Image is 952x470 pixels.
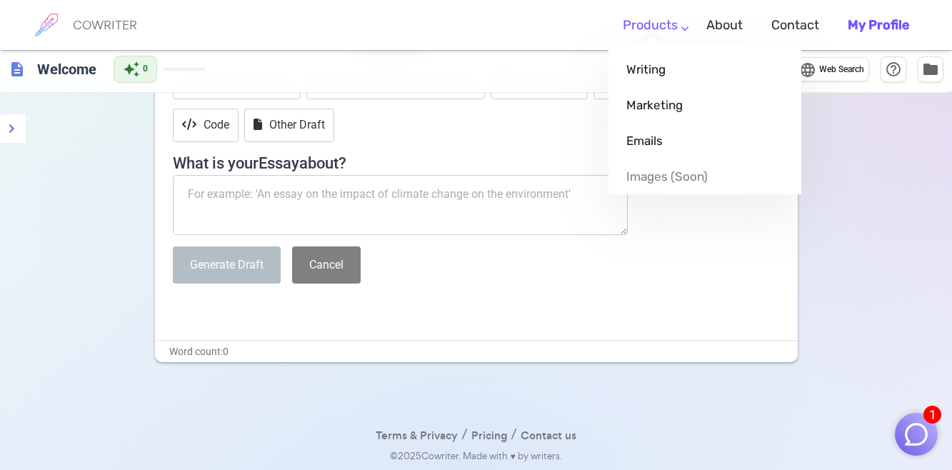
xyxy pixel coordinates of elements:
a: Pricing [471,426,507,446]
img: Close chat [903,421,930,448]
span: language [799,61,816,79]
a: Emails [608,123,801,159]
div: Word count: 0 [155,341,798,362]
button: Other Draft [244,109,334,142]
a: My Profile [848,4,909,46]
img: brand logo [29,7,64,43]
b: My Profile [848,17,909,33]
span: auto_awesome [123,61,140,78]
h4: What is your Essay about? [173,146,780,173]
span: help_outline [885,61,902,78]
a: About [706,4,743,46]
span: folder [922,61,939,78]
a: Terms & Privacy [376,426,458,446]
button: Help & Shortcuts [881,56,906,82]
span: 0 [143,62,148,76]
span: Web Search [819,63,864,77]
button: Cancel [292,246,361,284]
a: Marketing [608,87,801,123]
span: / [458,425,471,444]
h6: Click to edit title [31,55,102,84]
span: description [9,61,26,78]
button: 1 [895,413,938,456]
button: Code [173,109,239,142]
a: Writing [608,51,801,87]
span: 1 [923,406,941,424]
a: Contact [771,4,819,46]
button: Manage Documents [918,56,943,82]
a: Products [623,4,678,46]
h6: COWRITER [73,19,137,31]
button: Generate Draft [173,246,281,284]
span: / [507,425,521,444]
a: Contact us [521,426,576,446]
